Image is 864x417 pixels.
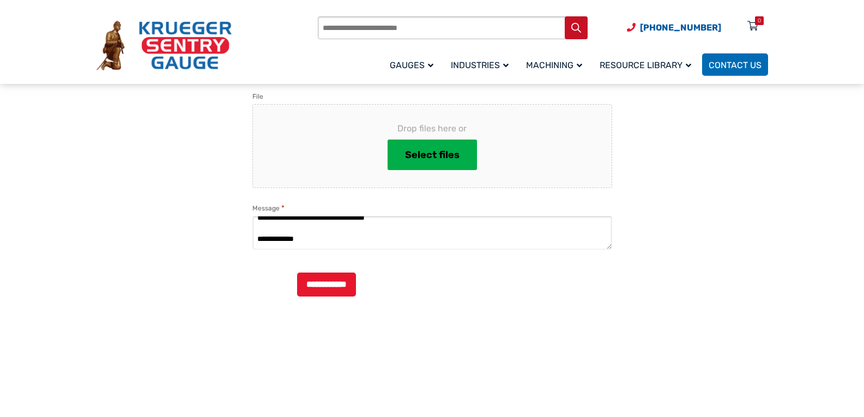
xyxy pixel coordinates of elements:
label: Message [252,203,285,214]
a: Industries [444,52,519,77]
a: Resource Library [593,52,702,77]
span: Gauges [390,60,433,70]
div: 0 [758,16,761,25]
a: Phone Number (920) 434-8860 [627,21,721,34]
span: Machining [526,60,582,70]
span: Resource Library [600,60,691,70]
span: [PHONE_NUMBER] [640,22,721,33]
button: select files, file [388,140,477,170]
span: Industries [451,60,509,70]
span: Drop files here or [270,122,594,135]
a: Machining [519,52,593,77]
label: File [252,91,263,102]
a: Gauges [383,52,444,77]
span: Contact Us [709,60,762,70]
a: Contact Us [702,53,768,76]
img: Krueger Sentry Gauge [96,21,232,71]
